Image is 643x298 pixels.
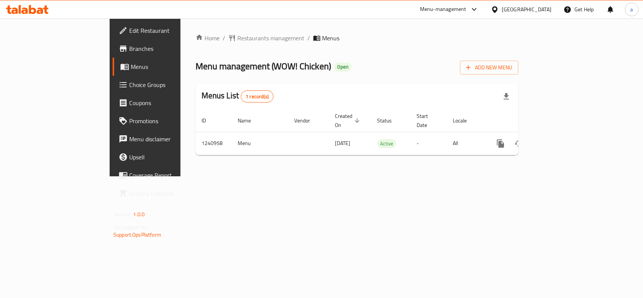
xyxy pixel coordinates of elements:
[195,109,570,155] table: enhanced table
[113,76,217,94] a: Choice Groups
[129,80,211,89] span: Choice Groups
[131,62,211,71] span: Menus
[129,98,211,107] span: Coupons
[202,116,216,125] span: ID
[377,116,402,125] span: Status
[113,112,217,130] a: Promotions
[129,116,211,125] span: Promotions
[129,153,211,162] span: Upsell
[486,109,570,132] th: Actions
[232,132,288,155] td: Menu
[334,64,351,70] span: Open
[420,5,466,14] div: Menu-management
[113,40,217,58] a: Branches
[113,58,217,76] a: Menus
[335,138,350,148] span: [DATE]
[202,90,273,102] h2: Menus List
[113,222,148,232] span: Get support on:
[241,93,273,100] span: 1 record(s)
[129,26,211,35] span: Edit Restaurant
[113,230,161,240] a: Support.OpsPlatform
[377,139,396,148] span: Active
[113,94,217,112] a: Coupons
[411,132,447,155] td: -
[466,63,512,72] span: Add New Menu
[129,171,211,180] span: Coverage Report
[453,116,477,125] span: Locale
[129,189,211,198] span: Grocery Checklist
[447,132,486,155] td: All
[129,134,211,144] span: Menu disclaimer
[460,61,518,75] button: Add New Menu
[335,112,362,130] span: Created On
[237,34,304,43] span: Restaurants management
[113,209,132,219] span: Version:
[228,34,304,43] a: Restaurants management
[492,134,510,153] button: more
[630,5,633,14] span: a
[113,21,217,40] a: Edit Restaurant
[195,34,518,43] nav: breadcrumb
[241,90,273,102] div: Total records count
[334,63,351,72] div: Open
[510,134,528,153] button: Change Status
[322,34,339,43] span: Menus
[195,58,331,75] span: Menu management ( WOW! Chicken )
[113,184,217,202] a: Grocery Checklist
[113,148,217,166] a: Upsell
[238,116,261,125] span: Name
[223,34,225,43] li: /
[133,209,145,219] span: 1.0.0
[294,116,320,125] span: Vendor
[129,44,211,53] span: Branches
[417,112,438,130] span: Start Date
[113,166,217,184] a: Coverage Report
[502,5,551,14] div: [GEOGRAPHIC_DATA]
[497,87,515,105] div: Export file
[307,34,310,43] li: /
[113,130,217,148] a: Menu disclaimer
